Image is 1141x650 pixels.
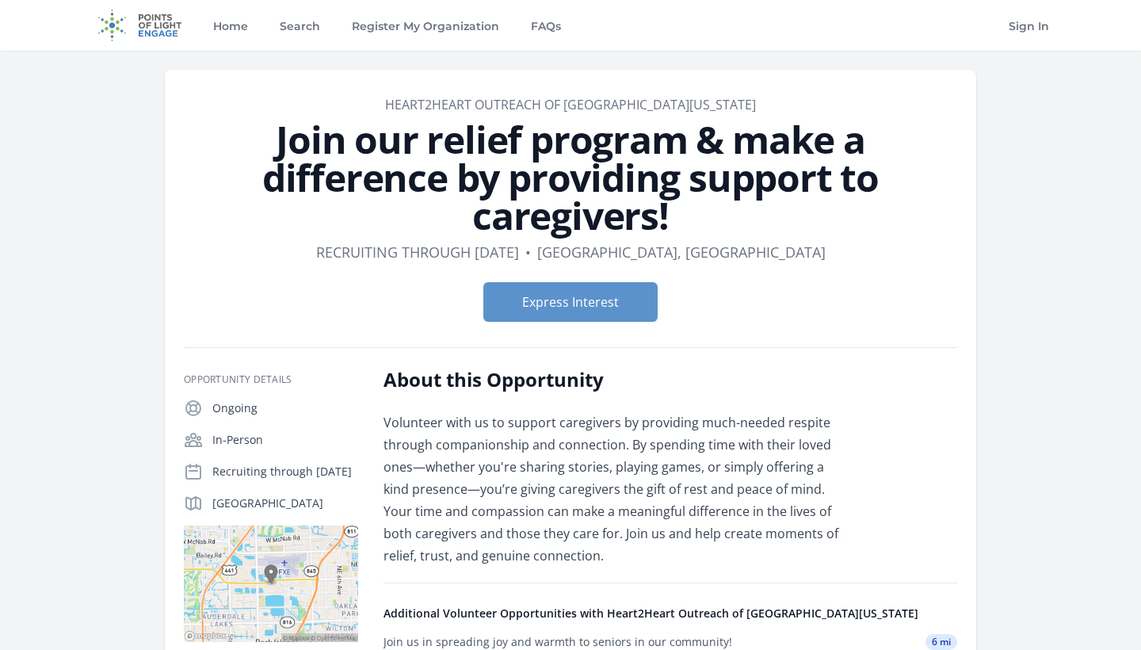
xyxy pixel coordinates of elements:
[384,606,957,621] h4: Additional Volunteer Opportunities with Heart2Heart Outreach of [GEOGRAPHIC_DATA][US_STATE]
[184,373,358,386] h3: Opportunity Details
[184,526,358,642] img: Map
[384,634,732,650] div: Join us in spreading joy and warmth to seniors in our community!
[212,400,358,416] p: Ongoing
[212,464,358,480] p: Recruiting through [DATE]
[212,495,358,511] p: [GEOGRAPHIC_DATA]
[537,241,826,263] dd: [GEOGRAPHIC_DATA], [GEOGRAPHIC_DATA]
[925,634,957,650] span: 6 mi
[525,241,531,263] div: •
[483,282,658,322] button: Express Interest
[316,241,519,263] dd: Recruiting through [DATE]
[212,432,358,448] p: In-Person
[384,411,847,567] p: Volunteer with us to support caregivers by providing much-needed respite through companionship an...
[385,96,756,113] a: Heart2Heart Outreach of [GEOGRAPHIC_DATA][US_STATE]
[384,367,847,392] h2: About this Opportunity
[184,120,957,235] h1: Join our relief program & make a difference by providing support to caregivers!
